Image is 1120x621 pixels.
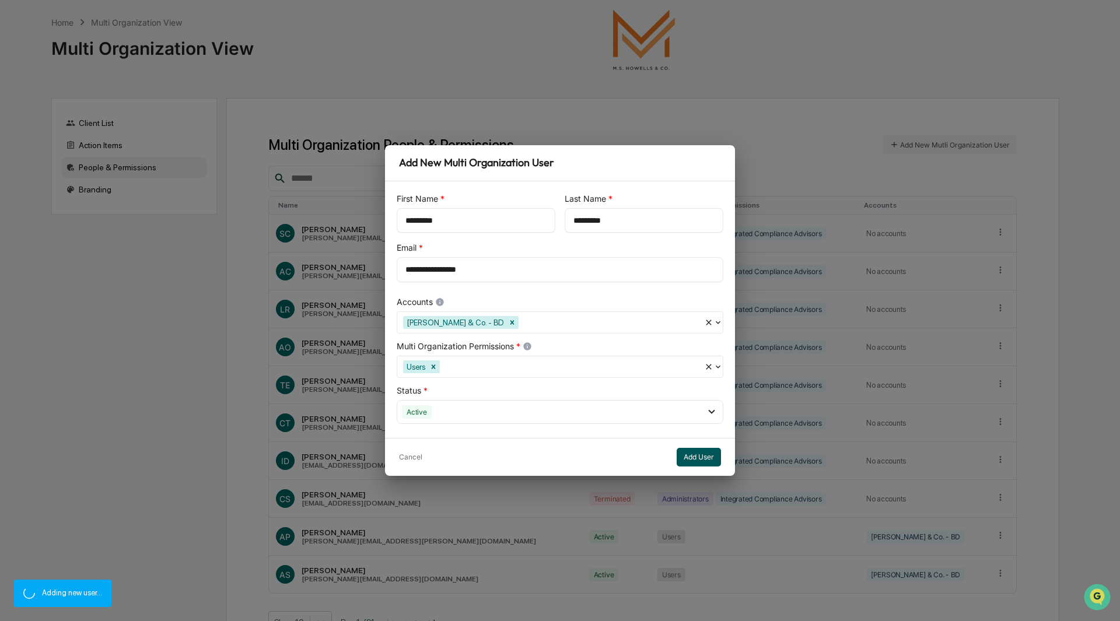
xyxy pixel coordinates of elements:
div: 🔎 [12,170,21,180]
h2: Add New Multi Organization User [385,145,735,181]
p: How can we help? [12,24,212,43]
div: Remove M.S. Howells & Co. - BD [506,316,519,329]
a: 🔎Data Lookup [7,164,78,185]
a: 🖐️Preclearance [7,142,80,163]
button: Add User [677,448,721,466]
div: 🖐️ [12,148,21,157]
div: Status [397,385,723,397]
span: Preclearance [23,147,75,159]
a: Powered byPylon [82,197,141,206]
div: We're available if you need us! [40,101,148,110]
img: 1746055101610-c473b297-6a78-478c-a979-82029cc54cd1 [12,89,33,110]
div: Accounts [397,296,723,308]
div: [PERSON_NAME] & Co. - BD [403,316,506,329]
span: First Name [397,194,440,204]
button: Cancel [399,448,422,466]
div: 🗄️ [85,148,94,157]
div: Users [403,360,427,373]
div: Start new chat [40,89,191,101]
span: Data Lookup [23,169,73,181]
div: Remove Users [427,360,440,373]
div: Active [402,405,432,419]
span: Pylon [116,198,141,206]
span: Email [397,243,419,252]
iframe: Open customer support [1083,583,1114,614]
span: Last Name [565,194,608,204]
span: Attestations [96,147,145,159]
div: Multi Organization Permissions [397,341,723,352]
div: Adding new user... [42,583,102,604]
a: 🗄️Attestations [80,142,149,163]
button: Start new chat [198,93,212,107]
